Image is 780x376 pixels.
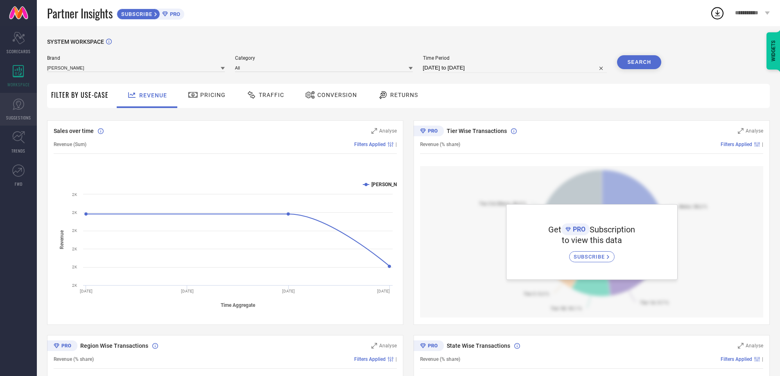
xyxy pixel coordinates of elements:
text: 2K [72,265,77,269]
span: Get [548,225,561,234]
span: Revenue (% share) [54,356,94,362]
span: | [762,142,763,147]
span: PRO [571,225,586,233]
tspan: Revenue [59,230,65,249]
span: SUGGESTIONS [6,115,31,121]
text: 2K [72,247,77,251]
div: Open download list [710,6,725,20]
span: Revenue (Sum) [54,142,86,147]
span: Analyse [746,343,763,349]
svg: Zoom [738,343,744,349]
text: [DATE] [282,289,295,293]
span: Region Wise Transactions [80,342,148,349]
span: Pricing [200,92,226,98]
div: Premium [47,340,77,353]
span: Analyse [746,128,763,134]
span: SYSTEM WORKSPACE [47,38,104,45]
span: Filter By Use-Case [51,90,109,100]
span: Tier Wise Transactions [447,128,507,134]
span: Brand [47,55,225,61]
a: SUBSCRIBEPRO [117,7,184,20]
span: Revenue (% share) [420,142,460,147]
span: Analyse [379,128,397,134]
tspan: Time Aggregate [221,302,255,308]
span: Returns [390,92,418,98]
text: 2K [72,283,77,288]
span: Filters Applied [721,142,752,147]
span: WORKSPACE [7,81,30,88]
span: | [396,356,397,362]
span: Conversion [317,92,357,98]
div: Premium [414,340,444,353]
text: [DATE] [80,289,93,293]
a: SUBSCRIBE [569,245,615,262]
span: TRENDS [11,148,25,154]
svg: Zoom [371,343,377,349]
text: [DATE] [377,289,390,293]
svg: Zoom [371,128,377,134]
span: | [762,356,763,362]
span: SCORECARDS [7,48,31,54]
span: Partner Insights [47,5,113,22]
text: 2K [72,210,77,215]
span: State Wise Transactions [447,342,510,349]
span: PRO [168,11,180,17]
div: Premium [414,126,444,138]
span: Analyse [379,343,397,349]
svg: Zoom [738,128,744,134]
text: 2K [72,228,77,233]
span: Time Period [423,55,607,61]
span: Subscription [590,225,635,234]
text: [DATE] [181,289,194,293]
span: Revenue [139,92,167,99]
span: SUBSCRIBE [117,11,154,17]
text: 2K [72,192,77,197]
span: Traffic [259,92,284,98]
span: SUBSCRIBE [574,254,607,260]
span: | [396,142,397,147]
span: Category [235,55,413,61]
span: Sales over time [54,128,94,134]
span: Filters Applied [354,142,386,147]
button: Search [617,55,661,69]
span: Revenue (% share) [420,356,460,362]
input: Select time period [423,63,607,73]
span: FWD [15,181,23,187]
text: [PERSON_NAME] [371,182,409,187]
span: Filters Applied [721,356,752,362]
span: Filters Applied [354,356,386,362]
span: to view this data [562,235,622,245]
